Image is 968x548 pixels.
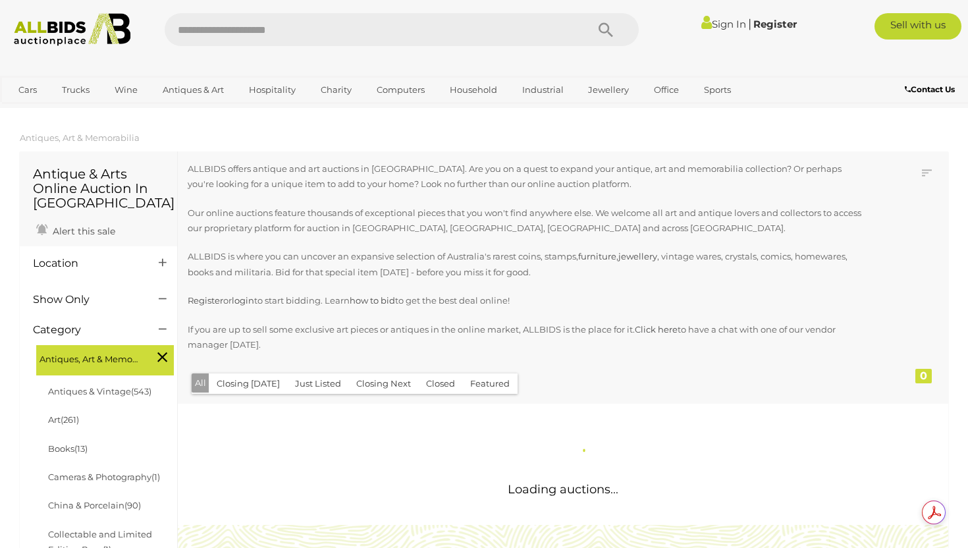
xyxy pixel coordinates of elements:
[287,373,349,394] button: Just Listed
[645,79,687,101] a: Office
[151,472,160,482] span: (1)
[748,16,751,31] span: |
[462,373,518,394] button: Featured
[33,220,119,240] a: Alert this sale
[635,324,678,335] a: Click here
[10,101,121,123] a: [GEOGRAPHIC_DATA]
[874,13,961,40] a: Sell with us
[48,443,88,454] a: Books(13)
[7,13,138,46] img: Allbids.com.au
[40,348,138,367] span: Antiques, Art & Memorabilia
[312,79,360,101] a: Charity
[33,324,139,336] h4: Category
[753,18,797,30] a: Register
[514,79,572,101] a: Industrial
[20,132,140,143] a: Antiques, Art & Memorabilia
[61,414,79,425] span: (261)
[232,295,254,306] a: login
[441,79,506,101] a: Household
[33,294,139,306] h4: Show Only
[573,13,639,46] button: Search
[188,249,866,280] p: ALLBIDS is where you can uncover an expansive selection of Australia's rarest coins, stamps, , , ...
[618,251,657,261] a: jewellery
[695,79,739,101] a: Sports
[188,322,866,353] p: If you are up to sell some exclusive art pieces or antiques in the online market, ALLBIDS is the ...
[915,369,932,383] div: 0
[48,472,160,482] a: Cameras & Photography(1)
[188,161,866,192] p: ALLBIDS offers antique and art auctions in [GEOGRAPHIC_DATA]. Are you on a quest to expand your a...
[192,373,209,393] button: All
[209,373,288,394] button: Closing [DATE]
[188,293,866,308] p: or to start bidding. Learn to get the best deal online!
[10,79,45,101] a: Cars
[350,295,395,306] a: how to bid
[48,500,141,510] a: China & Porcelain(90)
[905,84,955,94] b: Contact Us
[418,373,463,394] button: Closed
[348,373,419,394] button: Closing Next
[701,18,746,30] a: Sign In
[106,79,146,101] a: Wine
[188,205,866,236] p: Our online auctions feature thousands of exceptional pieces that you won't find anywhere else. We...
[188,295,223,306] a: Register
[33,167,164,210] h1: Antique & Arts Online Auction In [GEOGRAPHIC_DATA]
[240,79,304,101] a: Hospitality
[48,386,151,397] a: Antiques & Vintage(543)
[905,82,958,97] a: Contact Us
[33,258,139,269] h4: Location
[131,386,151,397] span: (543)
[578,251,616,261] a: furniture
[53,79,98,101] a: Trucks
[368,79,433,101] a: Computers
[508,482,618,497] span: Loading auctions...
[124,500,141,510] span: (90)
[579,79,637,101] a: Jewellery
[74,443,88,454] span: (13)
[48,414,79,425] a: Art(261)
[154,79,232,101] a: Antiques & Art
[49,225,115,237] span: Alert this sale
